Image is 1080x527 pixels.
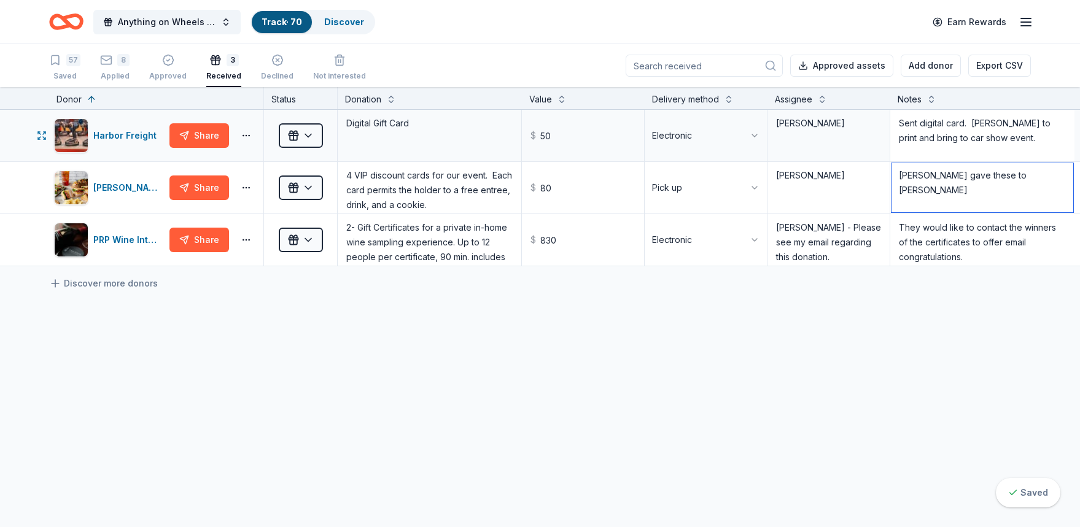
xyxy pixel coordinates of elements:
button: Approved assets [790,55,893,77]
div: Approved [149,71,187,81]
div: Delivery method [652,92,719,107]
div: 57 [66,54,80,66]
div: Status [264,87,338,109]
button: Share [169,175,229,200]
div: 3 [227,54,239,66]
button: Export CSV [968,55,1031,77]
button: Share [169,123,229,148]
div: Notes [898,92,922,107]
button: Track· 70Discover [251,10,375,34]
a: Earn Rewards [925,11,1014,33]
div: Not interested [313,71,366,81]
div: PRP Wine International [93,233,165,247]
textarea: [PERSON_NAME] gave these to [PERSON_NAME] [892,163,1073,212]
button: 57Saved [49,49,80,87]
textarea: 2- Gift Certificates for a private in-home wine sampling experience. Up to 12 people per certific... [339,215,520,264]
input: Search received [626,55,783,77]
img: Image for Harbor Freight [55,119,88,152]
textarea: Sent digital card. [PERSON_NAME] to print and bring to car show event. [892,111,1073,160]
div: Value [529,92,552,107]
button: 8Applied [100,49,130,87]
textarea: 4 VIP discount cards for our event. Each card permits the holder to a free entree, drink, and a c... [339,163,520,212]
a: Track· 70 [262,17,302,27]
button: Not interested [313,49,366,87]
div: Donor [56,92,82,107]
button: 3Received [206,49,241,87]
div: Received [206,71,241,81]
div: [PERSON_NAME] Deli [93,180,165,195]
button: Image for Harbor FreightHarbor Freight [54,118,165,153]
textarea: Digital Gift Card [339,111,520,160]
a: Discover more donors [49,276,158,291]
div: Saved [49,71,80,81]
button: Share [169,228,229,252]
a: Home [49,7,84,36]
a: Discover [324,17,364,27]
textarea: They would like to contact the winners of the certificates to offer email congratulations. [892,215,1073,264]
img: Image for McAlister's Deli [55,171,88,204]
div: Assignee [775,92,812,107]
textarea: [PERSON_NAME] [769,111,888,160]
button: Declined [261,49,293,87]
div: Donation [345,92,381,107]
span: Anything on Wheels Car Show [118,15,216,29]
button: Add donor [901,55,961,77]
textarea: [PERSON_NAME] [769,163,888,212]
div: Declined [261,71,293,81]
textarea: [PERSON_NAME] - Please see my email regarding this donation. [769,215,888,264]
div: 8 [117,54,130,66]
img: Image for PRP Wine International [55,223,88,256]
button: Approved [149,49,187,87]
button: Image for McAlister's Deli[PERSON_NAME] Deli [54,171,165,205]
div: Applied [100,71,130,81]
button: Image for PRP Wine InternationalPRP Wine International [54,223,165,257]
button: Anything on Wheels Car Show [93,10,241,34]
div: Harbor Freight [93,128,161,143]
